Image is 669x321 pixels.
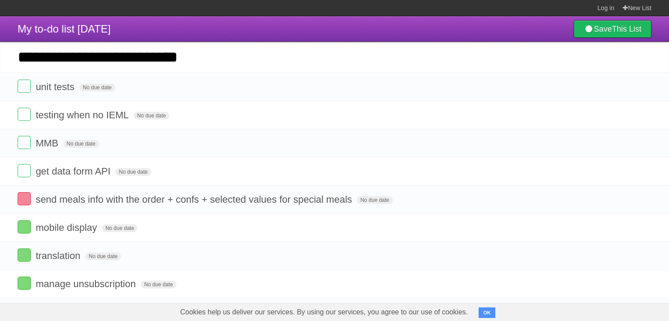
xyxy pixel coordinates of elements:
[63,140,99,148] span: No due date
[79,84,115,91] span: No due date
[36,194,354,205] span: send meals info with the order + confs + selected values for special meals
[18,23,111,35] span: My to-do list [DATE]
[18,277,31,290] label: Done
[36,278,138,289] span: manage unsubscription
[36,138,60,149] span: MMB
[102,224,138,232] span: No due date
[134,112,169,120] span: No due date
[115,168,151,176] span: No due date
[18,248,31,262] label: Done
[18,108,31,121] label: Done
[36,81,77,92] span: unit tests
[18,220,31,233] label: Done
[18,136,31,149] label: Done
[172,303,477,321] span: Cookies help us deliver our services. By using our services, you agree to our use of cookies.
[18,80,31,93] label: Done
[574,20,651,38] a: SaveThis List
[18,164,31,177] label: Done
[36,222,99,233] span: mobile display
[36,166,113,177] span: get data form API
[141,281,176,288] span: No due date
[36,250,83,261] span: translation
[85,252,121,260] span: No due date
[357,196,392,204] span: No due date
[479,307,496,318] button: OK
[18,192,31,205] label: Done
[36,109,131,120] span: testing when no IEML
[612,25,641,33] b: This List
